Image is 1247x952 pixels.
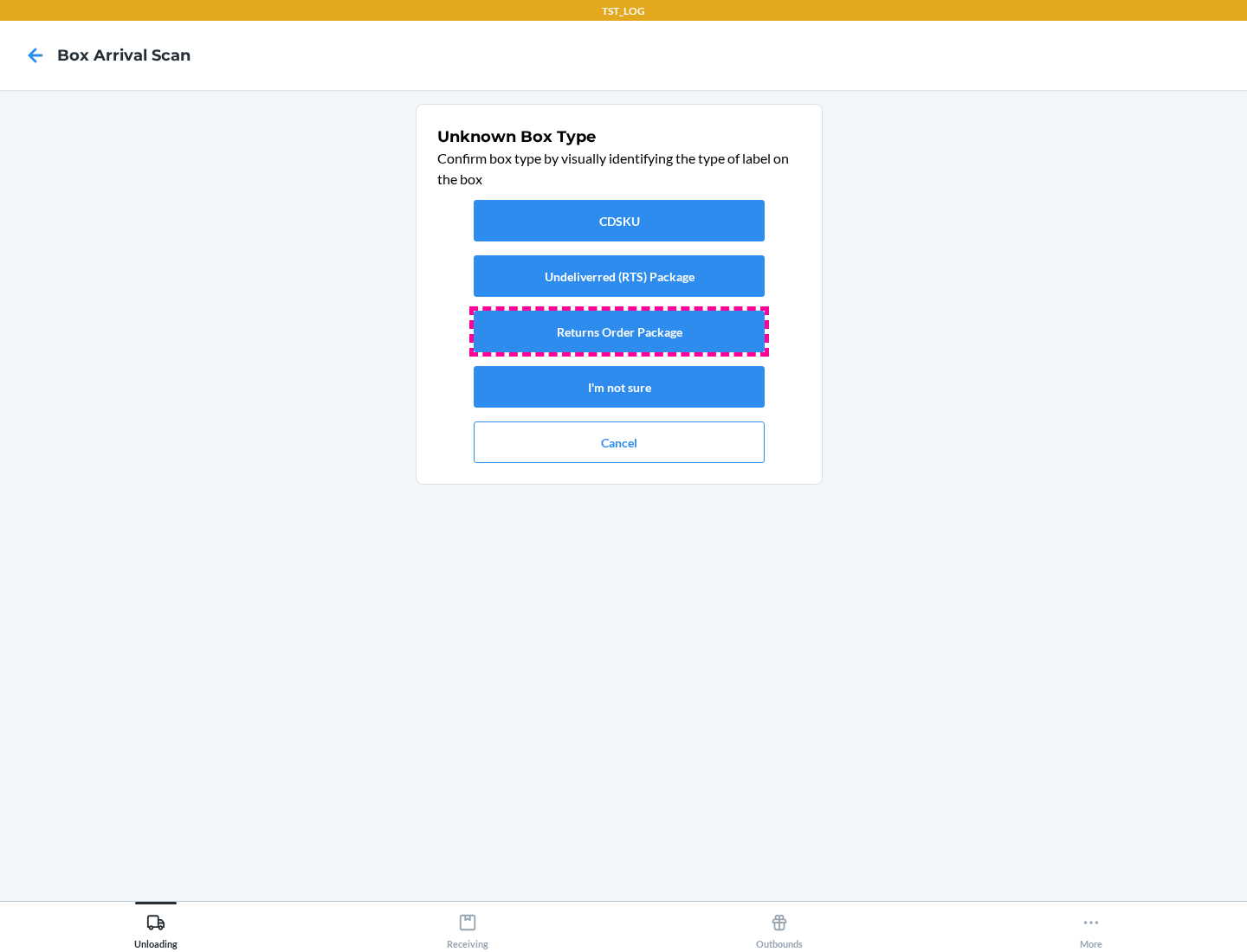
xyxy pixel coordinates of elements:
[623,902,935,949] button: Outbounds
[134,906,178,949] div: Unloading
[474,255,765,297] button: Undeliverred (RTS) Package
[474,366,765,408] button: I'm not sure
[935,902,1247,949] button: More
[437,148,801,190] p: Confirm box type by visually identifying the type of label on the box
[756,906,803,949] div: Outbounds
[447,906,488,949] div: Receiving
[474,200,765,241] button: CDSKU
[602,3,645,19] p: TST_LOG
[474,311,765,352] button: Returns Order Package
[57,44,191,67] h4: Box Arrival Scan
[312,902,623,949] button: Receiving
[437,125,801,148] h1: Unknown Box Type
[1080,906,1102,949] div: More
[474,421,765,463] button: Cancel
